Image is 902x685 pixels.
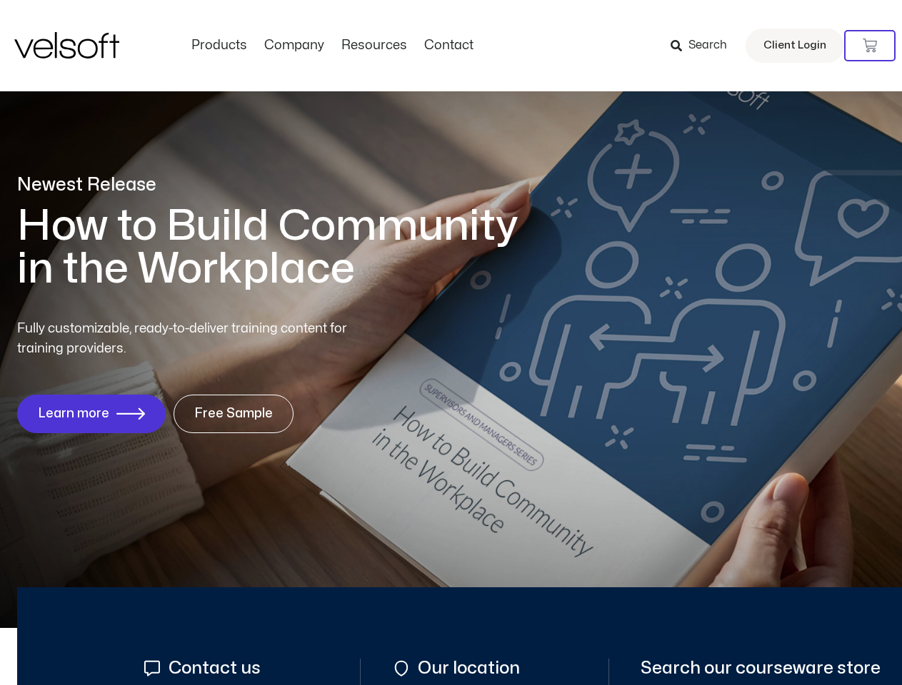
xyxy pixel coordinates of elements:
[183,38,256,54] a: ProductsMenu Toggle
[17,205,538,290] h1: How to Build Community in the Workplace
[641,659,881,678] span: Search our courseware store
[414,659,520,678] span: Our location
[763,36,826,55] span: Client Login
[194,407,273,421] span: Free Sample
[416,38,482,54] a: ContactMenu Toggle
[256,38,333,54] a: CompanyMenu Toggle
[165,659,261,678] span: Contact us
[38,407,109,421] span: Learn more
[688,36,727,55] span: Search
[14,32,119,59] img: Velsoft Training Materials
[174,395,294,433] a: Free Sample
[746,29,844,63] a: Client Login
[183,38,482,54] nav: Menu
[17,319,373,359] p: Fully customizable, ready-to-deliver training content for training providers.
[333,38,416,54] a: ResourcesMenu Toggle
[671,34,737,58] a: Search
[17,173,538,198] p: Newest Release
[17,395,166,433] a: Learn more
